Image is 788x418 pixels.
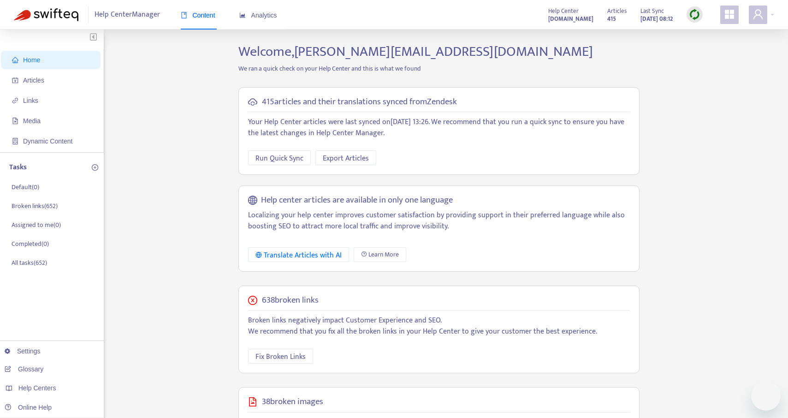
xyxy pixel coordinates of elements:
span: account-book [12,77,18,84]
strong: [DATE] 08:12 [640,14,673,24]
span: Welcome, [PERSON_NAME][EMAIL_ADDRESS][DOMAIN_NAME] [238,40,593,63]
img: Swifteq [14,8,78,21]
a: Glossary [5,365,43,373]
span: Help Centers [18,384,56,392]
h5: 38 broken images [262,397,323,407]
span: close-circle [248,296,257,305]
span: Media [23,117,41,125]
p: Default ( 0 ) [12,182,39,192]
span: Dynamic Content [23,137,72,145]
span: user [752,9,764,20]
p: Completed ( 0 ) [12,239,49,249]
img: sync.dc5367851b00ba804db3.png [689,9,700,20]
span: Last Sync [640,6,664,16]
span: container [12,138,18,144]
span: Articles [23,77,44,84]
span: Run Quick Sync [255,153,303,164]
span: file-image [12,118,18,124]
span: Help Center [548,6,579,16]
h5: 415 articles and their translations synced from Zendesk [262,97,457,107]
p: Broken links ( 652 ) [12,201,58,211]
a: [DOMAIN_NAME] [548,13,593,24]
span: Analytics [239,12,277,19]
span: Links [23,97,38,104]
strong: 415 [607,14,616,24]
span: Help Center Manager [95,6,160,24]
p: Your Help Center articles were last synced on [DATE] 13:26 . We recommend that you run a quick sy... [248,117,630,139]
p: Assigned to me ( 0 ) [12,220,61,230]
span: Articles [607,6,627,16]
span: Home [23,56,40,64]
strong: [DOMAIN_NAME] [548,14,593,24]
span: area-chart [239,12,246,18]
h5: Help center articles are available in only one language [261,195,453,206]
a: Settings [5,347,41,355]
span: Learn More [368,250,399,260]
iframe: Button to launch messaging window [751,381,781,411]
button: Translate Articles with AI [248,247,349,262]
p: Tasks [9,162,27,173]
h5: 638 broken links [262,295,319,306]
span: book [181,12,187,18]
span: file-image [248,397,257,406]
span: plus-circle [92,164,98,171]
span: Content [181,12,215,19]
p: Broken links negatively impact Customer Experience and SEO. We recommend that you fix all the bro... [248,315,630,337]
p: We ran a quick check on your Help Center and this is what we found [231,64,646,73]
span: link [12,97,18,104]
span: cloud-sync [248,97,257,107]
button: Export Articles [315,150,376,165]
span: home [12,57,18,63]
a: Learn More [354,247,406,262]
div: Translate Articles with AI [255,250,342,261]
p: Localizing your help center improves customer satisfaction by providing support in their preferre... [248,210,630,232]
span: appstore [724,9,735,20]
button: Fix Broken Links [248,349,313,364]
p: All tasks ( 652 ) [12,258,47,268]
span: Export Articles [323,153,369,164]
span: Fix Broken Links [255,351,306,363]
span: global [248,195,257,206]
a: Online Help [5,404,52,411]
button: Run Quick Sync [248,150,311,165]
